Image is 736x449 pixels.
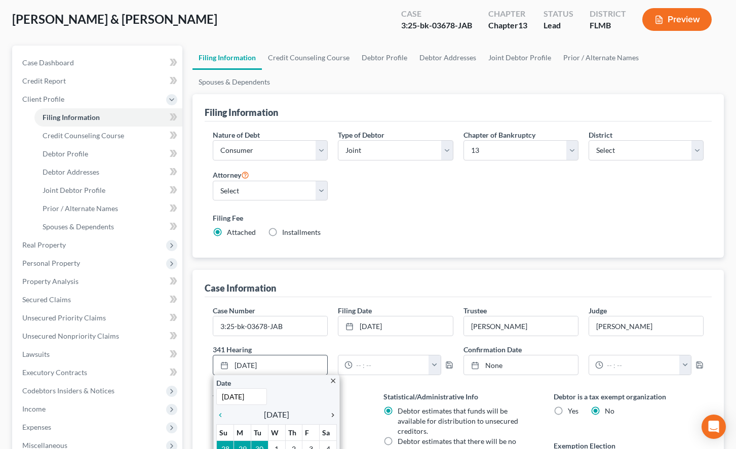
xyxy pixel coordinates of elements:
[213,316,327,336] input: Enter case number...
[14,272,182,291] a: Property Analysis
[320,424,337,440] th: Sa
[262,46,356,70] a: Credit Counseling Course
[43,204,118,213] span: Prior / Alternate Names
[383,391,533,402] label: Statistical/Administrative Info
[205,106,278,118] div: Filing Information
[216,388,267,405] input: 1/1/2013
[34,108,182,127] a: Filing Information
[217,424,234,440] th: Su
[227,228,256,236] span: Attached
[518,20,527,30] span: 13
[589,316,703,336] input: --
[14,309,182,327] a: Unsecured Priority Claims
[34,181,182,199] a: Joint Debtor Profile
[213,305,255,316] label: Case Number
[590,8,626,20] div: District
[216,409,229,421] a: chevron_left
[22,386,114,395] span: Codebtors Insiders & Notices
[338,316,452,336] a: [DATE]
[213,169,249,181] label: Attorney
[216,411,229,419] i: chevron_left
[413,46,482,70] a: Debtor Addresses
[22,76,66,85] span: Credit Report
[401,8,472,20] div: Case
[14,363,182,382] a: Executory Contracts
[463,130,535,140] label: Chapter of Bankruptcy
[213,391,363,403] label: Version of legal data applied to case
[589,305,607,316] label: Judge
[43,131,124,140] span: Credit Counseling Course
[401,20,472,31] div: 3:25-bk-03678-JAB
[43,186,105,194] span: Joint Debtor Profile
[43,168,99,176] span: Debtor Addresses
[213,130,260,140] label: Nature of Debt
[34,145,182,163] a: Debtor Profile
[282,228,321,236] span: Installments
[14,54,182,72] a: Case Dashboard
[488,8,527,20] div: Chapter
[285,424,302,440] th: Th
[34,218,182,236] a: Spouses & Dependents
[14,345,182,363] a: Lawsuits
[14,291,182,309] a: Secured Claims
[213,213,704,223] label: Filing Fee
[22,58,74,67] span: Case Dashboard
[464,355,578,375] a: None
[22,259,80,267] span: Personal Property
[22,423,51,431] span: Expenses
[590,20,626,31] div: FLMB
[488,20,527,31] div: Chapter
[268,424,285,440] th: W
[324,411,337,419] i: chevron_right
[14,327,182,345] a: Unsecured Nonpriority Claims
[43,113,100,121] span: Filing Information
[264,409,289,421] span: [DATE]
[251,424,268,440] th: Tu
[192,46,262,70] a: Filing Information
[544,20,573,31] div: Lead
[544,8,573,20] div: Status
[22,404,46,413] span: Income
[22,277,79,285] span: Property Analysis
[22,313,106,322] span: Unsecured Priority Claims
[353,355,429,375] input: -- : --
[324,409,337,421] a: chevron_right
[34,199,182,218] a: Prior / Alternate Names
[589,130,612,140] label: District
[329,375,337,386] a: close
[22,95,64,103] span: Client Profile
[22,295,71,304] span: Secured Claims
[208,344,458,355] label: 341 Hearing
[338,130,384,140] label: Type of Debtor
[216,378,231,388] label: Date
[557,46,645,70] a: Prior / Alternate Names
[22,368,87,377] span: Executory Contracts
[605,406,614,415] span: No
[34,127,182,145] a: Credit Counseling Course
[568,406,578,415] span: Yes
[12,12,217,26] span: [PERSON_NAME] & [PERSON_NAME]
[329,377,337,385] i: close
[463,305,487,316] label: Trustee
[213,355,327,375] a: [DATE]
[192,70,276,94] a: Spouses & Dependents
[642,8,712,31] button: Preview
[43,222,114,231] span: Spouses & Dependents
[356,46,413,70] a: Debtor Profile
[482,46,557,70] a: Joint Debtor Profile
[234,424,251,440] th: M
[603,355,680,375] input: -- : --
[398,406,518,435] span: Debtor estimates that funds will be available for distribution to unsecured creditors.
[338,305,372,316] label: Filing Date
[205,282,276,294] div: Case Information
[43,149,88,158] span: Debtor Profile
[34,163,182,181] a: Debtor Addresses
[458,344,709,355] label: Confirmation Date
[22,332,119,340] span: Unsecured Nonpriority Claims
[554,391,704,402] label: Debtor is a tax exempt organization
[302,424,320,440] th: F
[702,415,726,439] div: Open Intercom Messenger
[22,240,66,249] span: Real Property
[22,350,50,358] span: Lawsuits
[464,316,578,336] input: --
